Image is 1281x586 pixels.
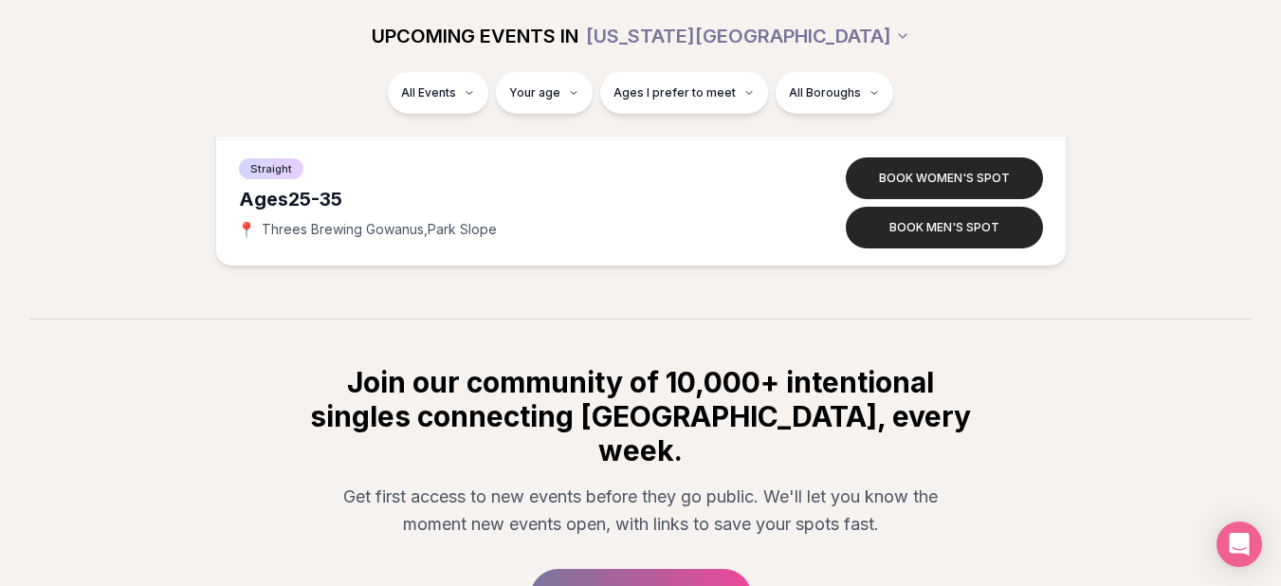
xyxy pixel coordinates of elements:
button: [US_STATE][GEOGRAPHIC_DATA] [586,15,910,57]
button: Book women's spot [846,157,1043,199]
p: Get first access to new events before they go public. We'll let you know the moment new events op... [322,483,960,539]
span: All Boroughs [789,85,861,101]
div: Ages 25-35 [239,186,774,212]
h2: Join our community of 10,000+ intentional singles connecting [GEOGRAPHIC_DATA], every week. [307,365,975,467]
button: Ages I prefer to meet [600,72,768,114]
button: All Boroughs [776,72,893,114]
span: Ages I prefer to meet [613,85,736,101]
span: Your age [509,85,560,101]
button: Your age [496,72,593,114]
button: All Events [388,72,488,114]
span: Threes Brewing Gowanus , Park Slope [262,220,497,239]
div: Open Intercom Messenger [1217,522,1262,567]
span: UPCOMING EVENTS IN [372,23,578,49]
span: All Events [401,85,456,101]
span: Straight [239,158,303,179]
span: 📍 [239,222,254,237]
button: Book men's spot [846,207,1043,248]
